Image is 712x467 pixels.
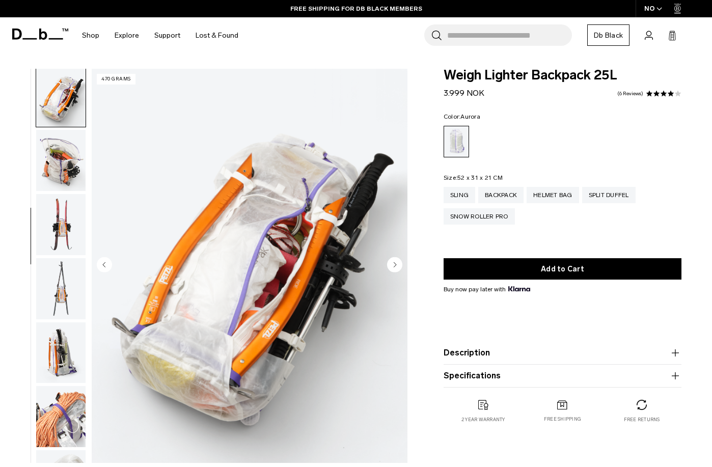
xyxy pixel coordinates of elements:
a: Lost & Found [196,17,238,53]
button: Weigh_Lighter_Backpack_25L_8.png [36,194,86,256]
button: Add to Cart [444,258,681,280]
p: 2 year warranty [461,416,505,423]
img: Weigh_Lighter_Backpack_25L_8.png [36,194,86,255]
a: Split Duffel [582,187,636,203]
p: Free shipping [544,416,581,423]
a: Helmet Bag [527,187,579,203]
a: Snow Roller Pro [444,208,515,225]
span: 52 x 31 x 21 CM [457,174,503,181]
a: Shop [82,17,99,53]
button: Description [444,347,681,359]
img: Weigh_Lighter_Backpack_25L_11.png [36,386,86,447]
img: {"height" => 20, "alt" => "Klarna"} [508,286,530,291]
nav: Main Navigation [74,17,246,53]
button: Previous slide [97,257,112,274]
span: Weigh Lighter Backpack 25L [444,69,681,82]
button: Specifications [444,370,681,382]
img: Weigh_Lighter_Backpack_25L_6.png [36,66,86,127]
button: Weigh_Lighter_Backpack_25L_6.png [36,65,86,127]
img: Weigh_Lighter_Backpack_25L_7.png [36,130,86,191]
p: 470 grams [97,74,135,85]
a: Support [154,17,180,53]
button: Next slide [387,257,402,274]
button: Weigh_Lighter_Backpack_25L_7.png [36,129,86,191]
a: Db Black [587,24,629,46]
legend: Size: [444,175,503,181]
span: Buy now pay later with [444,285,530,294]
button: Weigh_Lighter_Backpack_25L_11.png [36,386,86,448]
button: Weigh_Lighter_Backpack_25L_9.png [36,258,86,320]
a: Aurora [444,126,469,157]
a: 6 reviews [617,91,643,96]
a: Explore [115,17,139,53]
span: Aurora [460,113,480,120]
legend: Color: [444,114,480,120]
span: 3.999 NOK [444,88,484,98]
li: 8 / 18 [92,69,407,463]
img: Weigh_Lighter_Backpack_25L_10.png [36,322,86,383]
a: Sling [444,187,475,203]
img: Weigh_Lighter_Backpack_25L_6.png [92,69,407,463]
a: Backpack [478,187,524,203]
img: Weigh_Lighter_Backpack_25L_9.png [36,258,86,319]
a: FREE SHIPPING FOR DB BLACK MEMBERS [290,4,422,13]
p: Free returns [624,416,660,423]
